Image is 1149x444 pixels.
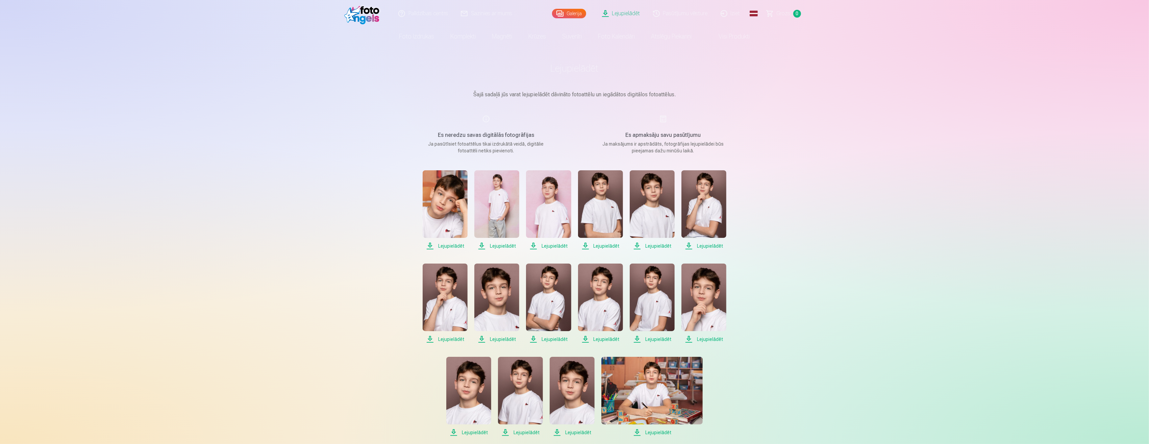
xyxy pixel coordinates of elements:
a: Lejupielādēt [681,264,726,343]
a: Lejupielādēt [498,357,543,437]
a: Suvenīri [554,27,590,46]
span: Lejupielādēt [446,428,491,437]
span: Lejupielādēt [630,335,675,343]
a: Lejupielādēt [601,357,703,437]
a: Lejupielādēt [630,170,675,250]
a: Lejupielādēt [423,264,468,343]
a: Lejupielādēt [578,170,623,250]
a: Lejupielādēt [550,357,595,437]
h1: Lejupielādēt [406,62,744,74]
a: Magnēti [484,27,521,46]
a: Lejupielādēt [423,170,468,250]
a: Foto kalendāri [590,27,643,46]
span: Lejupielādēt [474,335,519,343]
p: Šajā sadaļā jūs varat lejupielādēt dāvināto fotoattēlu un iegādātos digitālos fotoattēlus. [406,91,744,99]
a: Foto izdrukas [391,27,443,46]
a: Lejupielādēt [474,170,519,250]
span: Lejupielādēt [578,242,623,250]
span: Lejupielādēt [550,428,595,437]
a: Lejupielādēt [681,170,726,250]
span: Lejupielādēt [498,428,543,437]
span: Lejupielādēt [423,242,468,250]
a: Lejupielādēt [446,357,491,437]
a: Komplekti [443,27,484,46]
span: Lejupielādēt [578,335,623,343]
span: Lejupielādēt [526,335,571,343]
a: Lejupielādēt [526,264,571,343]
span: Lejupielādēt [601,428,703,437]
span: Lejupielādēt [423,335,468,343]
h5: Es apmaksāju savu pasūtījumu [599,131,727,139]
span: Lejupielādēt [526,242,571,250]
a: Lejupielādēt [526,170,571,250]
p: Ja maksājums ir apstrādāts, fotogrāfijas lejupielādei būs pieejamas dažu minūšu laikā. [599,141,727,154]
span: 0 [793,10,801,18]
p: Ja pasūtīsiet fotoattēlus tikai izdrukātā veidā, digitālie fotoattēli netiks pievienoti. [422,141,550,154]
a: Lejupielādēt [474,264,519,343]
a: Lejupielādēt [630,264,675,343]
img: /fa1 [344,3,383,24]
span: Grozs [777,9,791,18]
a: Krūzes [521,27,554,46]
a: Galerija [552,9,586,18]
span: Lejupielādēt [474,242,519,250]
span: Lejupielādēt [681,242,726,250]
a: Atslēgu piekariņi [643,27,700,46]
h5: Es neredzu savas digitālās fotogrāfijas [422,131,550,139]
span: Lejupielādēt [681,335,726,343]
a: Lejupielādēt [578,264,623,343]
span: Lejupielādēt [630,242,675,250]
a: Visi produkti [700,27,758,46]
